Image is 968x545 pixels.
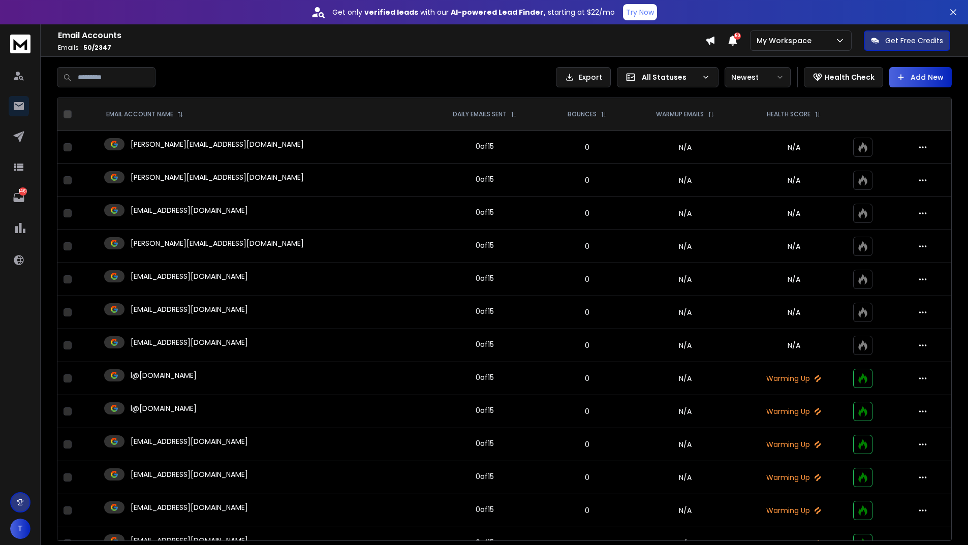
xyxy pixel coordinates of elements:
[629,131,741,164] td: N/A
[131,337,248,347] p: [EMAIL_ADDRESS][DOMAIN_NAME]
[747,406,840,416] p: Warming Up
[804,67,883,87] button: Health Check
[131,271,248,281] p: [EMAIL_ADDRESS][DOMAIN_NAME]
[629,428,741,461] td: N/A
[885,36,943,46] p: Get Free Credits
[734,33,741,40] span: 50
[747,373,840,383] p: Warming Up
[476,273,494,283] div: 0 of 15
[476,372,494,382] div: 0 of 15
[629,263,741,296] td: N/A
[747,241,840,251] p: N/A
[476,207,494,217] div: 0 of 15
[864,30,950,51] button: Get Free Credits
[551,505,623,516] p: 0
[106,110,183,118] div: EMAIL ACCOUNT NAME
[551,472,623,483] p: 0
[551,208,623,218] p: 0
[889,67,952,87] button: Add New
[332,7,615,17] p: Get only with our starting at $22/mo
[476,438,494,448] div: 0 of 15
[551,274,623,284] p: 0
[451,7,546,17] strong: AI-powered Lead Finder,
[626,7,654,17] p: Try Now
[19,187,27,196] p: 1461
[747,472,840,483] p: Warming Up
[131,403,197,413] p: l@[DOMAIN_NAME]
[131,304,248,314] p: [EMAIL_ADDRESS][DOMAIN_NAME]
[629,461,741,494] td: N/A
[747,439,840,450] p: Warming Up
[568,110,597,118] p: BOUNCES
[767,110,810,118] p: HEALTH SCORE
[476,504,494,515] div: 0 of 15
[725,67,791,87] button: Newest
[364,7,418,17] strong: verified leads
[551,307,623,317] p: 0
[83,43,111,52] span: 50 / 2347
[10,519,30,539] button: T
[629,494,741,527] td: N/A
[58,44,705,52] p: Emails :
[551,241,623,251] p: 0
[131,139,304,149] p: [PERSON_NAME][EMAIL_ADDRESS][DOMAIN_NAME]
[747,307,840,317] p: N/A
[58,29,705,42] h1: Email Accounts
[476,471,494,482] div: 0 of 15
[629,362,741,395] td: N/A
[747,142,840,152] p: N/A
[656,110,704,118] p: WARMUP EMAILS
[551,142,623,152] p: 0
[629,296,741,329] td: N/A
[476,174,494,184] div: 0 of 15
[131,502,248,512] p: [EMAIL_ADDRESS][DOMAIN_NAME]
[747,340,840,350] p: N/A
[642,72,698,82] p: All Statuses
[747,208,840,218] p: N/A
[131,205,248,215] p: [EMAIL_ADDRESS][DOMAIN_NAME]
[629,197,741,230] td: N/A
[551,175,623,185] p: 0
[476,141,494,151] div: 0 of 15
[629,230,741,263] td: N/A
[131,172,304,182] p: [PERSON_NAME][EMAIL_ADDRESS][DOMAIN_NAME]
[747,274,840,284] p: N/A
[556,67,611,87] button: Export
[551,373,623,383] p: 0
[131,370,197,380] p: l@[DOMAIN_NAME]
[476,339,494,349] div: 0 of 15
[131,238,304,248] p: [PERSON_NAME][EMAIL_ADDRESS][DOMAIN_NAME]
[453,110,507,118] p: DAILY EMAILS SENT
[623,4,657,20] button: Try Now
[551,406,623,416] p: 0
[131,469,248,479] p: [EMAIL_ADDRESS][DOMAIN_NAME]
[9,187,29,208] a: 1461
[10,35,30,53] img: logo
[825,72,875,82] p: Health Check
[551,340,623,350] p: 0
[476,405,494,415] div: 0 of 15
[629,329,741,362] td: N/A
[551,439,623,450] p: 0
[747,175,840,185] p: N/A
[747,505,840,516] p: Warming Up
[757,36,816,46] p: My Workspace
[476,306,494,316] div: 0 of 15
[476,240,494,250] div: 0 of 15
[629,164,741,197] td: N/A
[131,436,248,446] p: [EMAIL_ADDRESS][DOMAIN_NAME]
[629,395,741,428] td: N/A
